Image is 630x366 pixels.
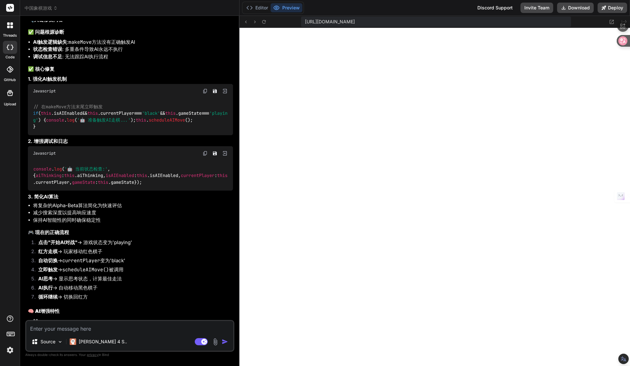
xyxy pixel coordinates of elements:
code: scheduleAIMove() [62,266,109,273]
button: Save file [210,87,219,96]
strong: 立即触发 [38,266,58,273]
img: Open in Browser [222,150,228,156]
strong: AI执行 [38,285,53,291]
span: '🤖 当前状态检查:' [64,166,108,172]
span: console [46,117,64,123]
span: // 在makeMove方法末尾立即触发 [33,104,103,110]
p: Source [41,338,55,345]
p: [PERSON_NAME] 4 S.. [79,338,127,345]
li: 保持AI智能性的同时确保稳定性 [33,217,233,224]
li: : 方法没有正确触发AI [33,39,233,46]
span: scheduleAIMove [149,117,185,123]
label: GitHub [4,77,16,83]
strong: 自动切换 [38,257,58,264]
span: if [33,111,38,116]
img: Pick Models [57,339,63,345]
span: isAIEnabled [150,173,178,179]
strong: AI触发逻辑缺失 [33,39,67,45]
li: 将复杂的Alpha-Beta算法简化为快速评估 [33,202,233,209]
span: [URL][DOMAIN_NAME] [305,18,355,25]
span: isAIEnabled [106,173,134,179]
span: aiThinking [36,173,62,179]
span: this [64,173,75,179]
li: → 被调用 [33,266,233,275]
strong: ✅ 核心修复 [28,66,54,72]
li: → 变为'black' [33,257,233,266]
img: settings [5,345,16,356]
span: currentPlayer [100,111,134,116]
span: Javascript [33,89,56,94]
li: → 游戏状态变为'playing' [33,239,233,248]
span: aiThinking [77,173,103,179]
span: 'black' [142,111,160,116]
img: icon [222,338,228,345]
code: makeMove [68,39,92,45]
button: Preview [271,3,302,12]
strong: 调试信息不足 [33,53,62,60]
li: : 无法跟踪AI执行流程 [33,53,233,61]
img: copy [203,151,208,156]
img: Claude 4 Sonnet [70,338,76,345]
button: Invite Team [520,3,553,13]
label: Upload [4,101,16,107]
li: : 多重条件导致AI永远不执行 [33,46,233,53]
button: Save file [210,149,219,158]
span: log [67,117,75,123]
strong: 1. 强化AI触发机制 [28,76,67,82]
span: currentPlayer [36,179,69,185]
img: attachment [212,338,219,346]
span: this [217,173,227,179]
label: threads [3,33,17,38]
span: this [41,111,51,116]
span: gameState [178,111,202,116]
div: Discord Support [473,3,517,13]
code: ( . && . === && . === ) { . ( ); . (); } [33,103,227,130]
li: → 切换回红方 [33,293,233,302]
span: isAIEnabled [54,111,82,116]
span: 'playing' [33,111,227,123]
label: code [6,54,15,60]
span: this [136,117,146,123]
span: this [98,179,108,185]
li: 减少搜索深度以提高响应速度 [33,209,233,217]
span: this [137,173,147,179]
strong: 循环继续 [38,294,58,300]
strong: 🎮 现在的正确流程 [28,229,69,235]
strong: 点击"开始AI对战" [38,239,77,245]
iframe: Preview [239,28,630,366]
span: '🤖 准备触发AI走棋...' [77,117,131,123]
span: Javascript [33,151,56,156]
strong: 2. 增强调试和日志 [28,138,68,144]
span: console [33,166,52,172]
span: currentPlayer [181,173,215,179]
li: → 玩家移动红色棋子 [33,248,233,257]
span: 中国象棋游戏 [25,5,58,11]
strong: 关键修复内容 [34,17,63,23]
span: this [87,111,98,116]
button: Editor [244,3,271,12]
img: copy [203,89,208,94]
li: → 自动移动黑色棋子 [33,284,233,293]
code: currentPlayer [62,257,100,264]
button: Download [557,3,594,13]
li: → 显示思考状态，计算最佳走法 [33,275,233,284]
strong: 状态检查错误 [33,46,62,52]
strong: 🧠 AI增强特性 [28,308,60,314]
strong: ✅ 问题根源诊断 [28,29,64,35]
span: log [54,166,62,172]
span: this [165,111,176,116]
span: privacy [87,353,99,357]
button: Deploy [598,3,627,13]
span: gameState [72,179,95,185]
strong: AI思考 [38,276,53,282]
p: Always double-check its answers. Your in Bind [25,352,234,358]
span: gameState [111,179,134,185]
img: Open in Browser [222,88,228,94]
code: . ( , { : . , : . , : . , : . }); [33,166,227,186]
strong: 红方走棋 [38,248,58,254]
strong: 3. 简化AI算法 [28,194,58,200]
